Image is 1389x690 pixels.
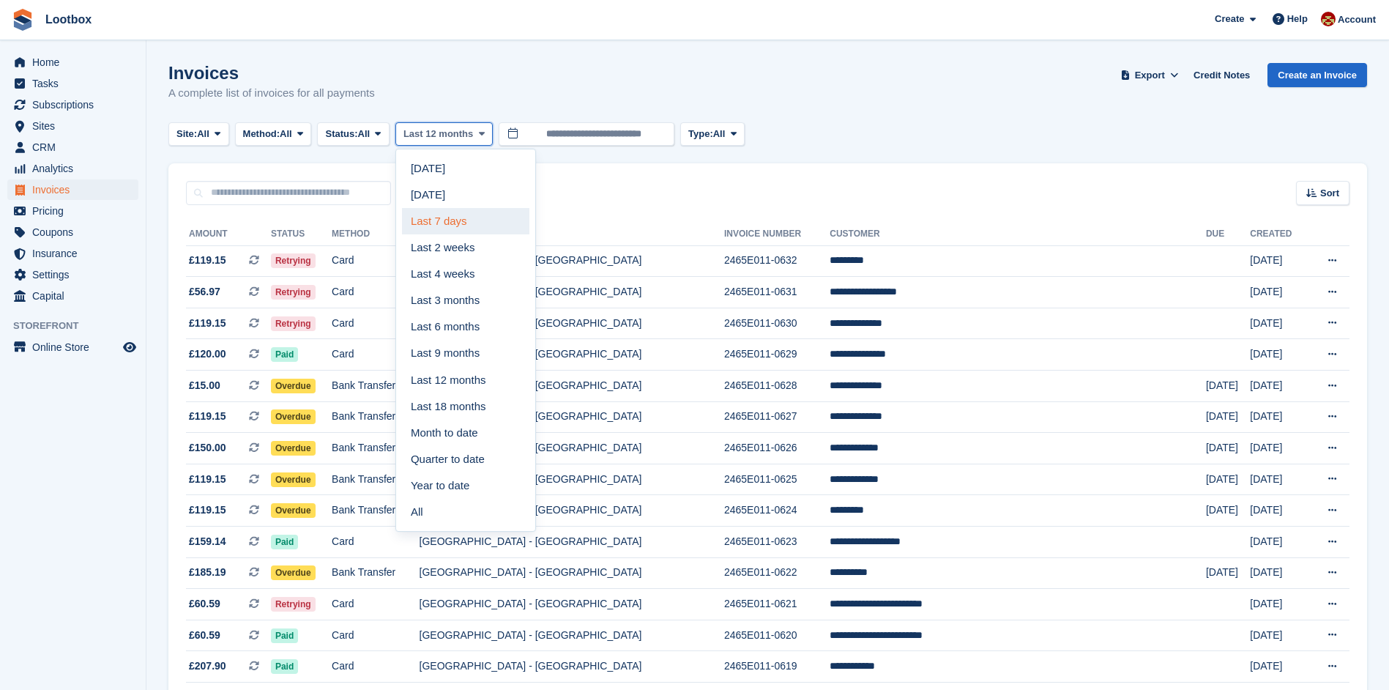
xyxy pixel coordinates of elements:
[32,201,120,221] span: Pricing
[1250,339,1307,371] td: [DATE]
[271,659,298,674] span: Paid
[7,94,138,115] a: menu
[332,277,419,308] td: Card
[271,628,298,643] span: Paid
[7,116,138,136] a: menu
[189,253,226,268] span: £119.15
[1250,620,1307,651] td: [DATE]
[332,620,419,651] td: Card
[7,264,138,285] a: menu
[7,137,138,157] a: menu
[1250,464,1307,495] td: [DATE]
[121,338,138,356] a: Preview store
[402,287,529,314] a: Last 3 months
[1206,495,1250,527] td: [DATE]
[189,284,220,300] span: £56.97
[724,495,830,527] td: 2465E011-0624
[1338,12,1376,27] span: Account
[332,589,419,620] td: Card
[189,472,226,487] span: £119.15
[12,9,34,31] img: stora-icon-8386f47178a22dfd0bd8f6a31ec36ba5ce8667c1dd55bd0f319d3a0aa187defe.svg
[1250,277,1307,308] td: [DATE]
[724,589,830,620] td: 2465E011-0621
[189,409,226,424] span: £119.15
[280,127,292,141] span: All
[1250,495,1307,527] td: [DATE]
[332,651,419,683] td: Card
[1321,12,1336,26] img: Chad Brown
[402,446,529,472] a: Quarter to date
[395,122,493,146] button: Last 12 months
[420,495,724,527] td: [GEOGRAPHIC_DATA] - [GEOGRAPHIC_DATA]
[403,127,473,141] span: Last 12 months
[420,401,724,433] td: [GEOGRAPHIC_DATA] - [GEOGRAPHIC_DATA]
[189,502,226,518] span: £119.15
[402,341,529,367] a: Last 9 months
[1206,464,1250,495] td: [DATE]
[420,620,724,651] td: [GEOGRAPHIC_DATA] - [GEOGRAPHIC_DATA]
[402,367,529,393] a: Last 12 months
[1250,401,1307,433] td: [DATE]
[402,208,529,234] a: Last 7 days
[1250,223,1307,246] th: Created
[1250,557,1307,589] td: [DATE]
[420,527,724,558] td: [GEOGRAPHIC_DATA] - [GEOGRAPHIC_DATA]
[332,557,419,589] td: Bank Transfer
[186,223,271,246] th: Amount
[168,63,375,83] h1: Invoices
[332,464,419,495] td: Bank Transfer
[420,557,724,589] td: [GEOGRAPHIC_DATA] - [GEOGRAPHIC_DATA]
[189,316,226,331] span: £119.15
[7,73,138,94] a: menu
[724,651,830,683] td: 2465E011-0619
[420,245,724,277] td: [GEOGRAPHIC_DATA] - [GEOGRAPHIC_DATA]
[189,628,220,643] span: £60.59
[32,94,120,115] span: Subscriptions
[402,182,529,208] a: [DATE]
[7,286,138,306] a: menu
[1250,433,1307,464] td: [DATE]
[271,316,316,331] span: Retrying
[680,122,745,146] button: Type: All
[1206,371,1250,402] td: [DATE]
[7,222,138,242] a: menu
[7,201,138,221] a: menu
[1250,527,1307,558] td: [DATE]
[32,286,120,306] span: Capital
[332,401,419,433] td: Bank Transfer
[13,319,146,333] span: Storefront
[189,346,226,362] span: £120.00
[420,464,724,495] td: [GEOGRAPHIC_DATA] - [GEOGRAPHIC_DATA]
[724,464,830,495] td: 2465E011-0625
[32,264,120,285] span: Settings
[1215,12,1244,26] span: Create
[332,223,419,246] th: Method
[402,472,529,499] a: Year to date
[271,347,298,362] span: Paid
[332,371,419,402] td: Bank Transfer
[325,127,357,141] span: Status:
[420,277,724,308] td: [GEOGRAPHIC_DATA] - [GEOGRAPHIC_DATA]
[402,314,529,341] a: Last 6 months
[402,499,529,525] a: All
[1250,245,1307,277] td: [DATE]
[243,127,280,141] span: Method:
[32,73,120,94] span: Tasks
[271,223,332,246] th: Status
[332,339,419,371] td: Card
[32,116,120,136] span: Sites
[271,535,298,549] span: Paid
[271,565,316,580] span: Overdue
[189,378,220,393] span: £15.00
[724,245,830,277] td: 2465E011-0632
[713,127,726,141] span: All
[168,85,375,102] p: A complete list of invoices for all payments
[1188,63,1256,87] a: Credit Notes
[32,337,120,357] span: Online Store
[402,155,529,182] a: [DATE]
[402,261,529,287] a: Last 4 weeks
[1206,433,1250,464] td: [DATE]
[1287,12,1308,26] span: Help
[1267,63,1367,87] a: Create an Invoice
[688,127,713,141] span: Type:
